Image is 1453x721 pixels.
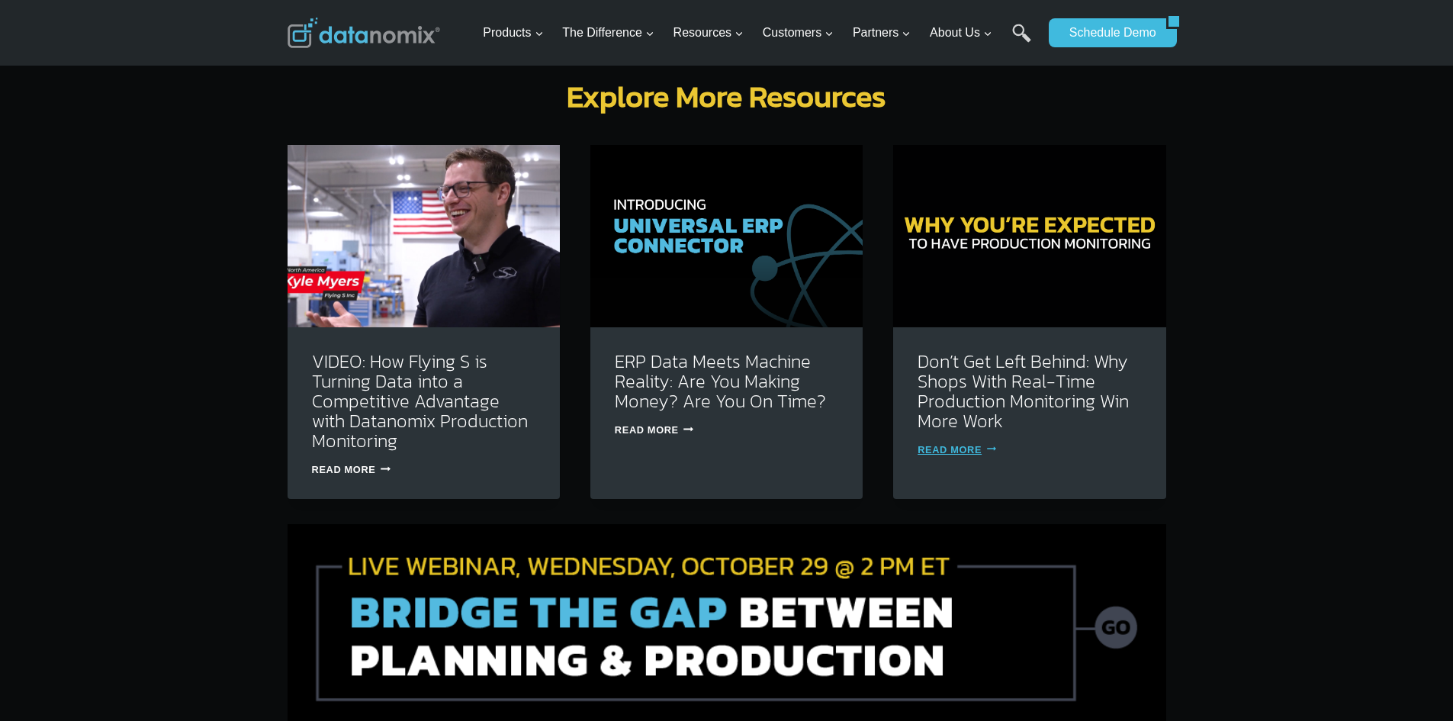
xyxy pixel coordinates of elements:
span: Partners [853,23,911,43]
a: Privacy Policy [207,340,257,351]
a: Read More [918,444,996,455]
span: Phone number [343,63,412,77]
a: Read More [615,424,693,436]
span: About Us [930,23,992,43]
nav: Primary Navigation [477,8,1041,58]
a: Schedule Demo [1049,18,1166,47]
a: Search [1012,24,1031,58]
span: Last Name [343,1,392,14]
img: VIDEO: How Flying S is Turning Data into a Competitive Advantage with Datanomix Production Monito... [288,145,560,327]
iframe: Popup CTA [8,451,252,713]
span: The Difference [562,23,654,43]
a: Don’t Get Left Behind: Why Shops With Real-Time Production Monitoring Win More Work [918,348,1129,434]
span: Customers [763,23,834,43]
a: VIDEO: How Flying S is Turning Data into a Competitive Advantage with Datanomix Production Monito... [312,348,528,454]
span: Resources [673,23,744,43]
img: How the Datanomix Universal ERP Connector Transforms Job Performance & ERP Insights [590,145,863,327]
a: ERP Data Meets Machine Reality: Are You Making Money? Are You On Time? [615,348,826,414]
img: Don’t Get Left Behind: Why Shops With Real-Time Production Monitoring Win More Work [893,145,1165,327]
img: Datanomix [288,18,440,48]
a: Read More [312,464,391,475]
span: State/Region [343,188,402,202]
a: Terms [171,340,194,351]
span: Products [483,23,543,43]
strong: Explore More Resources [567,73,886,119]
